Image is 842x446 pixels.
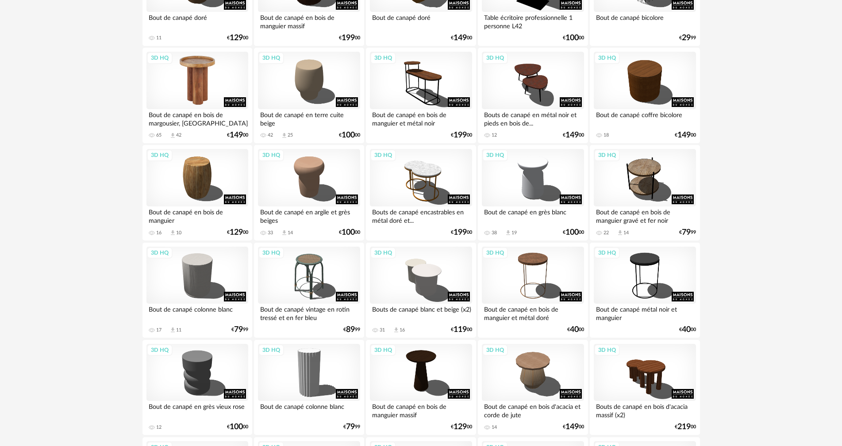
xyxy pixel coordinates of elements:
[227,229,248,236] div: € 00
[258,206,360,224] div: Bout de canapé en argile et grès beiges
[594,149,620,161] div: 3D HQ
[176,230,181,236] div: 10
[454,132,467,138] span: 199
[258,109,360,127] div: Bout de canapé en terre cuite beige
[565,35,579,41] span: 100
[563,229,584,236] div: € 00
[254,145,364,240] a: 3D HQ Bout de canapé en argile et grès beiges 33 Download icon 14 €10000
[366,48,476,143] a: 3D HQ Bout de canapé en bois de manguier et métal noir €19900
[258,52,284,64] div: 3D HQ
[478,48,588,143] a: 3D HQ Bouts de canapé en métal noir et pieds en bois de... 12 €14900
[227,424,248,430] div: € 00
[268,132,273,138] div: 42
[393,327,400,333] span: Download icon
[482,52,508,64] div: 3D HQ
[146,206,248,224] div: Bout de canapé en bois de manguier
[176,327,181,333] div: 11
[146,12,248,30] div: Bout de canapé doré
[454,35,467,41] span: 149
[258,247,284,259] div: 3D HQ
[370,344,396,356] div: 3D HQ
[675,424,696,430] div: € 00
[451,229,472,236] div: € 00
[370,247,396,259] div: 3D HQ
[370,109,472,127] div: Bout de canapé en bois de manguier et métal noir
[346,424,355,430] span: 79
[156,327,161,333] div: 17
[281,132,288,139] span: Download icon
[342,35,355,41] span: 199
[511,230,517,236] div: 19
[570,327,579,333] span: 40
[288,230,293,236] div: 14
[342,132,355,138] span: 100
[380,327,385,333] div: 31
[366,243,476,338] a: 3D HQ Bouts de canapé blanc et beige (x2) 31 Download icon 16 €11900
[254,48,364,143] a: 3D HQ Bout de canapé en terre cuite beige 42 Download icon 25 €10000
[343,424,360,430] div: € 99
[230,424,243,430] span: 100
[169,132,176,139] span: Download icon
[343,327,360,333] div: € 99
[254,340,364,435] a: 3D HQ Bout de canapé colonne blanc €7999
[594,206,696,224] div: Bout de canapé en bois de manguier gravé et fer noir
[147,344,173,356] div: 3D HQ
[505,229,511,236] span: Download icon
[370,401,472,419] div: Bout de canapé en bois de manguier massif
[156,132,161,138] div: 65
[342,229,355,236] span: 100
[565,229,579,236] span: 100
[370,149,396,161] div: 3D HQ
[258,401,360,419] div: Bout de canapé colonne blanc
[176,132,181,138] div: 42
[346,327,355,333] span: 89
[590,48,700,143] a: 3D HQ Bout de canapé coffre bicolore 18 €14900
[156,424,161,431] div: 12
[482,149,508,161] div: 3D HQ
[400,327,405,333] div: 16
[478,243,588,338] a: 3D HQ Bout de canapé en bois de manguier et métal doré €4000
[563,132,584,138] div: € 00
[604,132,609,138] div: 18
[366,340,476,435] a: 3D HQ Bout de canapé en bois de manguier massif €12900
[142,145,252,240] a: 3D HQ Bout de canapé en bois de manguier 16 Download icon 10 €12900
[682,35,691,41] span: 29
[370,12,472,30] div: Bout de canapé doré
[370,304,472,321] div: Bouts de canapé blanc et beige (x2)
[482,206,584,224] div: Bout de canapé en grès blanc
[478,340,588,435] a: 3D HQ Bout de canapé en bois d'acacia et corde de jute 14 €14900
[147,52,173,64] div: 3D HQ
[594,52,620,64] div: 3D HQ
[565,132,579,138] span: 149
[492,230,497,236] div: 38
[281,229,288,236] span: Download icon
[451,424,472,430] div: € 00
[482,247,508,259] div: 3D HQ
[482,304,584,321] div: Bout de canapé en bois de manguier et métal doré
[567,327,584,333] div: € 00
[594,247,620,259] div: 3D HQ
[156,230,161,236] div: 16
[366,145,476,240] a: 3D HQ Bouts de canapé encastrables en métal doré et... €19900
[230,132,243,138] span: 149
[594,109,696,127] div: Bout de canapé coffre bicolore
[258,12,360,30] div: Bout de canapé en bois de manguier massif
[147,149,173,161] div: 3D HQ
[492,424,497,431] div: 14
[339,35,360,41] div: € 00
[230,229,243,236] span: 129
[454,229,467,236] span: 199
[594,12,696,30] div: Bout de canapé bicolore
[254,243,364,338] a: 3D HQ Bout de canapé vintage en rotin tressé et en fer bleu €8999
[677,424,691,430] span: 219
[482,344,508,356] div: 3D HQ
[679,327,696,333] div: € 00
[451,327,472,333] div: € 00
[339,229,360,236] div: € 00
[482,12,584,30] div: Table écritoire professionnelle 1 personne L42
[288,132,293,138] div: 25
[339,132,360,138] div: € 00
[227,132,248,138] div: € 00
[492,132,497,138] div: 12
[617,229,623,236] span: Download icon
